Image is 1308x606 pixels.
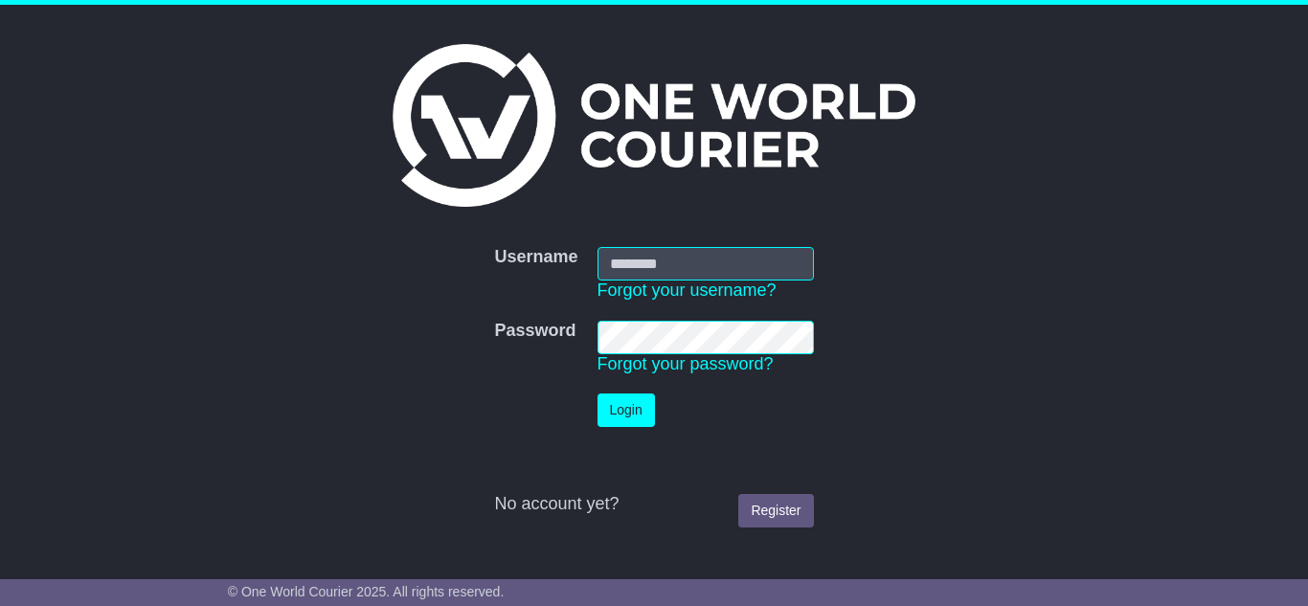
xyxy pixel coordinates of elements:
[494,247,577,268] label: Username
[228,584,505,599] span: © One World Courier 2025. All rights reserved.
[494,321,575,342] label: Password
[393,44,915,207] img: One World
[598,281,777,300] a: Forgot your username?
[598,393,655,427] button: Login
[598,354,774,373] a: Forgot your password?
[738,494,813,527] a: Register
[494,494,813,515] div: No account yet?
